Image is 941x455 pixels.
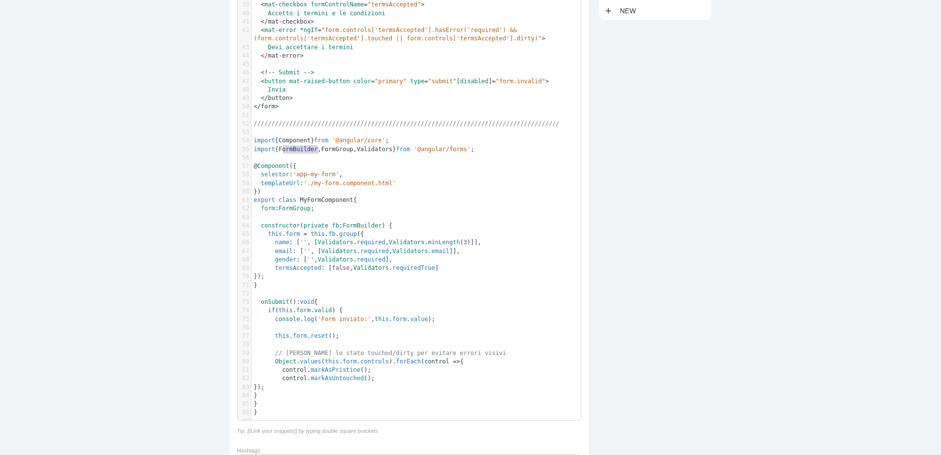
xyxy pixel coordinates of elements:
span: onSubmit [261,298,289,305]
div: 39 [238,0,251,9]
div: 74 [238,306,251,315]
span: this [275,332,289,339]
div: 62 [238,204,251,213]
span: Accetto [268,10,293,17]
span: required [357,239,385,246]
span: /mat-error> [264,52,303,59]
span: minLength [428,239,460,246]
span: "form.invalid" [496,78,545,85]
span: /mat-checkbox> [264,18,314,25]
span: /form> [257,103,279,110]
div: 69 [238,264,251,272]
span: } [254,400,257,407]
span: : [ , . ] [254,264,439,271]
div: 86 [238,408,251,417]
div: 71 [238,281,251,290]
div: 72 [238,290,251,298]
span: i [296,10,300,17]
span: } [254,392,257,399]
span: fb [332,222,339,229]
span: email [432,248,449,255]
span: condizioni [350,10,385,17]
span: value [410,316,428,323]
span: from [396,146,410,153]
div: 44 [238,52,251,60]
span: export [254,196,275,203]
div: 40 [238,9,251,18]
span: < [261,52,264,59]
span: [ ] [254,78,549,85]
span: . ( . . ). ( { [254,358,464,365]
span: reset [311,332,328,339]
span: gender [275,256,296,263]
span: color [353,78,371,85]
span: FormBuilder [343,222,381,229]
span: FormBuilder [279,146,317,153]
span: control [282,366,307,373]
div: 54 [238,136,251,145]
span: requiredTrue [392,264,435,271]
div: 59 [238,179,251,188]
span: Object [275,358,296,365]
span: } [254,409,257,416]
span: constructor [261,222,300,229]
span: mat [264,27,275,33]
span: : [ , [ . , . ]], [254,248,460,255]
span: le [339,10,346,17]
span: . (); [254,366,372,373]
div: 48 [238,86,251,94]
span: form [392,316,407,323]
span: } [254,282,257,289]
span: control [424,358,449,365]
div: 81 [238,366,251,374]
span: Component [279,137,311,144]
span: }) [254,188,261,195]
div: 79 [238,349,251,357]
span: class [279,196,296,203]
span: "termsAccepted" [368,1,421,8]
span: termini [328,44,353,51]
span: Validators [321,248,357,255]
span: Submit [279,69,300,76]
span: Component [257,162,289,169]
span: Devi [268,44,282,51]
div: 55 [238,145,251,154]
div: 64 [238,222,251,230]
span: e [332,10,336,17]
span: this [325,358,339,365]
div: 46 [238,68,251,77]
span: button [328,78,349,85]
span: < [254,103,257,110]
div: 41 [238,18,251,26]
div: 84 [238,391,251,400]
div: 63 [238,213,251,222]
span: form [293,332,307,339]
div: 57 [238,162,251,170]
div: 82 [238,374,251,383]
span: @ [254,162,257,169]
span: . (); [254,375,375,382]
span: . ( , . . ); [254,316,436,323]
span: { } ; [254,137,389,144]
span: raised [304,78,325,85]
span: = [371,78,375,85]
span: values [300,358,321,365]
span: Invia [268,86,285,93]
span: if [268,307,275,314]
div: 68 [238,256,251,264]
span: Validators [357,146,392,153]
span: control [282,375,307,382]
span: 'Form inviato:' [318,316,371,323]
span: - [300,78,303,85]
span: = [318,27,321,33]
span: }); [254,273,265,280]
span: = [364,1,368,8]
span: < [261,95,264,101]
span: log [304,316,314,323]
div: 45 [238,60,251,68]
div: 47 [238,77,251,86]
div: 43 [238,43,251,52]
div: 66 [238,238,251,247]
div: 50 [238,102,251,111]
span: < [261,27,264,33]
